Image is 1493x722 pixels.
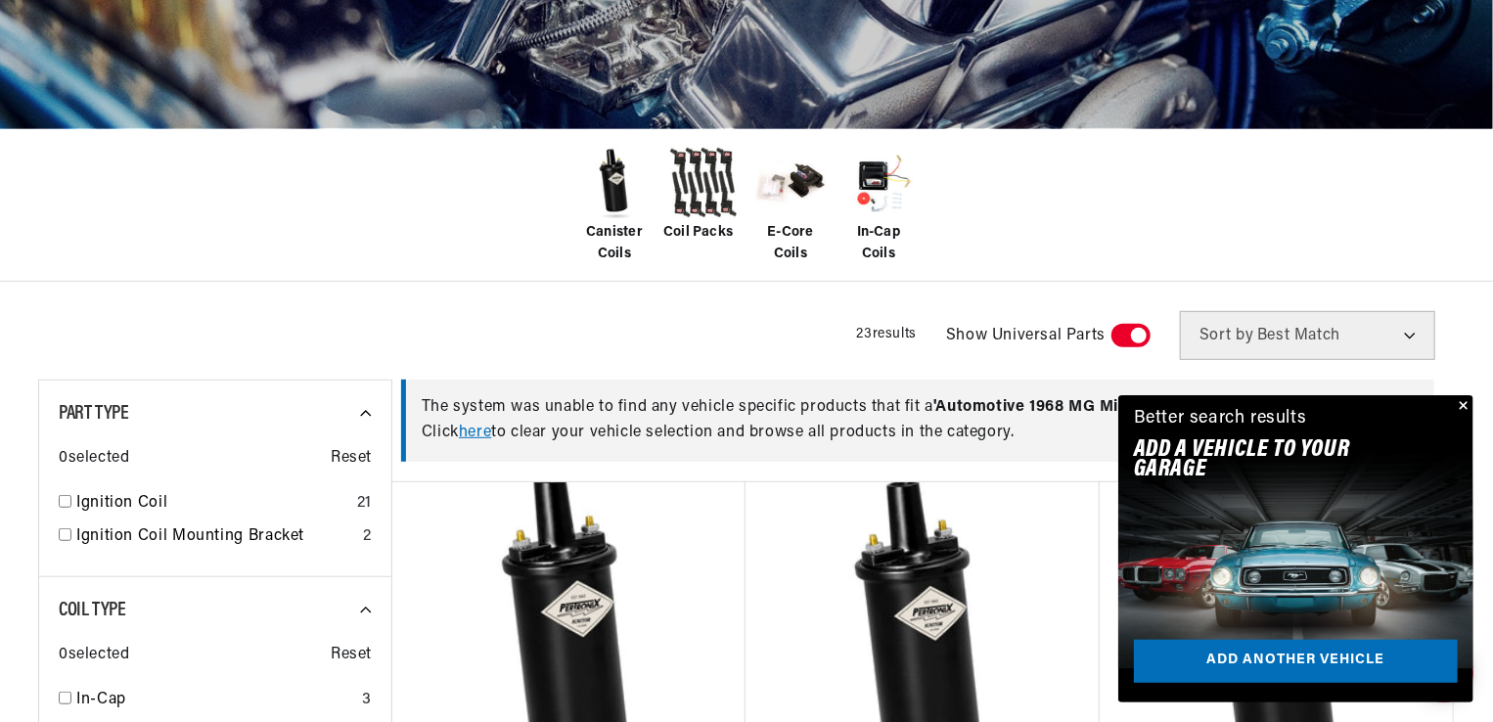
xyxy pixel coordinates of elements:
span: 0 selected [59,643,129,668]
span: E-Core Coils [751,222,830,266]
span: 23 results [857,327,917,341]
a: In-Cap [76,688,354,713]
a: Coil Packs Coil Packs [663,144,742,244]
span: Reset [331,643,372,668]
h2: Add A VEHICLE to your garage [1134,440,1409,480]
img: Canister Coils [575,144,654,222]
img: In-Cap Coils [839,144,918,222]
a: Canister Coils Canister Coils [575,144,654,266]
span: In-Cap Coils [839,222,918,266]
img: Coil Packs [663,144,742,222]
div: 21 [357,491,372,517]
a: here [459,425,491,440]
a: Ignition Coil Mounting Bracket [76,524,355,550]
span: Show Universal Parts [946,324,1106,349]
span: Reset [331,446,372,472]
a: Add another vehicle [1134,640,1458,684]
div: The system was unable to find any vehicle specific products that fit a Click to clear your vehicl... [401,380,1434,461]
span: 0 selected [59,446,129,472]
select: Sort by [1180,311,1435,360]
span: Coil Type [59,601,125,620]
span: Canister Coils [575,222,654,266]
img: E-Core Coils [751,144,830,222]
span: Coil Packs [663,222,733,244]
a: E-Core Coils E-Core Coils [751,144,830,266]
div: 2 [363,524,372,550]
span: ' Automotive 1968 MG Midget 1.3L '. [933,399,1194,415]
a: Ignition Coil [76,491,349,517]
div: 3 [362,688,372,713]
button: Close [1450,395,1473,419]
span: Sort by [1199,328,1253,343]
span: Part Type [59,404,128,424]
a: In-Cap Coils In-Cap Coils [839,144,918,266]
div: Better search results [1134,405,1307,433]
